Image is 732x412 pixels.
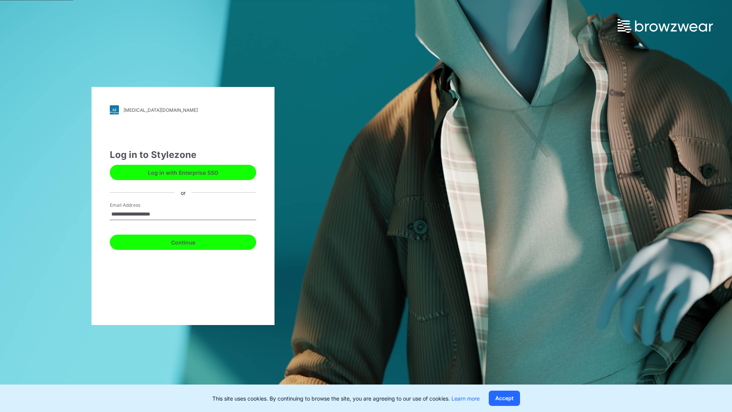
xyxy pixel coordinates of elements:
a: [MEDICAL_DATA][DOMAIN_NAME] [110,105,256,114]
img: browzwear-logo.73288ffb.svg [618,19,713,33]
div: or [175,188,192,196]
a: Learn more [451,395,480,402]
button: Accept [489,391,520,406]
button: Log in with Enterprise SSO [110,165,256,180]
div: Log in to Stylezone [110,148,256,162]
img: svg+xml;base64,PHN2ZyB3aWR0aD0iMjgiIGhlaWdodD0iMjgiIHZpZXdCb3g9IjAgMCAyOCAyOCIgZmlsbD0ibm9uZSIgeG... [110,105,119,114]
p: This site uses cookies. By continuing to browse the site, you are agreeing to our use of cookies. [212,394,480,402]
button: Continue [110,235,256,250]
div: [MEDICAL_DATA][DOMAIN_NAME] [124,107,198,113]
label: Email Address [110,202,163,209]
